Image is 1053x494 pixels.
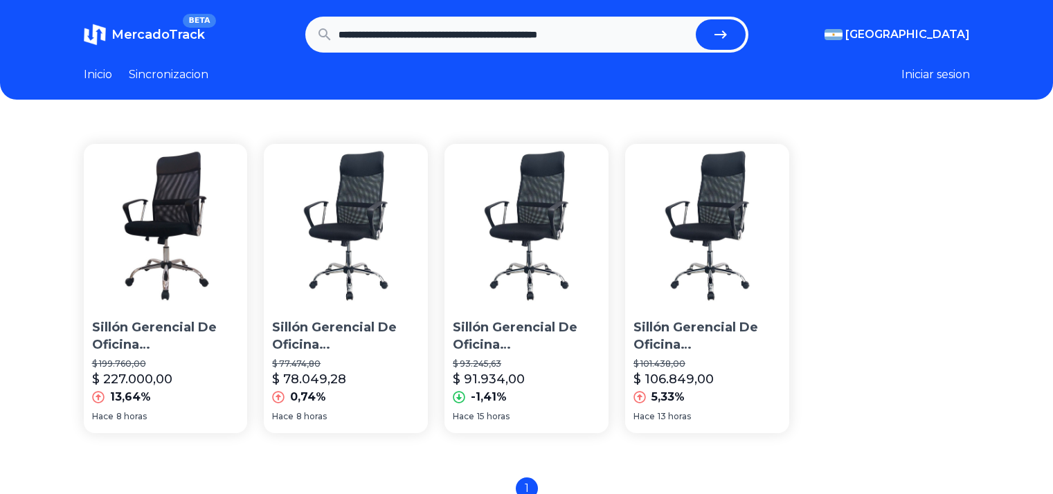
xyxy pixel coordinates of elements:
p: 13,64% [110,389,151,405]
span: [GEOGRAPHIC_DATA] [845,26,970,43]
p: $ 91.934,00 [453,369,525,389]
p: Sillón Gerencial De Oficina [PERSON_NAME] - Desillas Color Negro [92,319,240,354]
span: 8 horas [116,411,147,422]
p: 5,33% [651,389,685,405]
a: Sillón Gerencial De Oficina Darwin - Desillas Color NegroSillón Gerencial De Oficina [PERSON_NAME... [444,144,609,433]
a: Sillón Gerencial De Oficina Darwin - Desillas Color NegroSillón Gerencial De Oficina [PERSON_NAME... [625,144,789,433]
span: 15 horas [477,411,510,422]
span: 8 horas [296,411,327,422]
a: Sillón Gerencial De Oficina Darwin - Desillas Color NegroSillón Gerencial De Oficina [PERSON_NAME... [264,144,428,433]
img: Sillón Gerencial De Oficina Darwin - Desillas Color Negro [84,144,248,308]
p: $ 106.849,00 [633,369,714,389]
p: Sillón Gerencial De Oficina [PERSON_NAME] - Desillas Color Negro [633,319,781,354]
a: Inicio [84,66,112,83]
a: Sincronizacion [129,66,208,83]
p: $ 93.245,63 [453,358,600,369]
span: Hace [92,411,114,422]
p: $ 227.000,00 [92,369,172,389]
p: $ 199.760,00 [92,358,240,369]
img: Sillón Gerencial De Oficina Darwin - Desillas Color Negro [444,144,609,308]
img: Sillón Gerencial De Oficina Darwin - Desillas Color Negro [264,144,428,308]
span: BETA [183,14,215,28]
p: Sillón Gerencial De Oficina [PERSON_NAME] - Desillas Color Negro [453,319,600,354]
p: -1,41% [471,389,507,405]
a: Sillón Gerencial De Oficina Darwin - Desillas Color NegroSillón Gerencial De Oficina [PERSON_NAME... [84,144,248,433]
span: Hace [633,411,655,422]
img: MercadoTrack [84,24,106,46]
button: [GEOGRAPHIC_DATA] [825,26,970,43]
span: 13 horas [658,411,691,422]
p: Sillón Gerencial De Oficina [PERSON_NAME] - Desillas Color Negro [272,319,420,354]
span: MercadoTrack [111,27,205,42]
span: Hace [272,411,294,422]
button: Iniciar sesion [901,66,970,83]
p: $ 78.049,28 [272,369,346,389]
p: $ 101.438,00 [633,358,781,369]
img: Sillón Gerencial De Oficina Darwin - Desillas Color Negro [625,144,789,308]
span: Hace [453,411,474,422]
a: MercadoTrackBETA [84,24,205,46]
img: Argentina [825,29,843,40]
p: 0,74% [290,389,326,405]
p: $ 77.474,80 [272,358,420,369]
